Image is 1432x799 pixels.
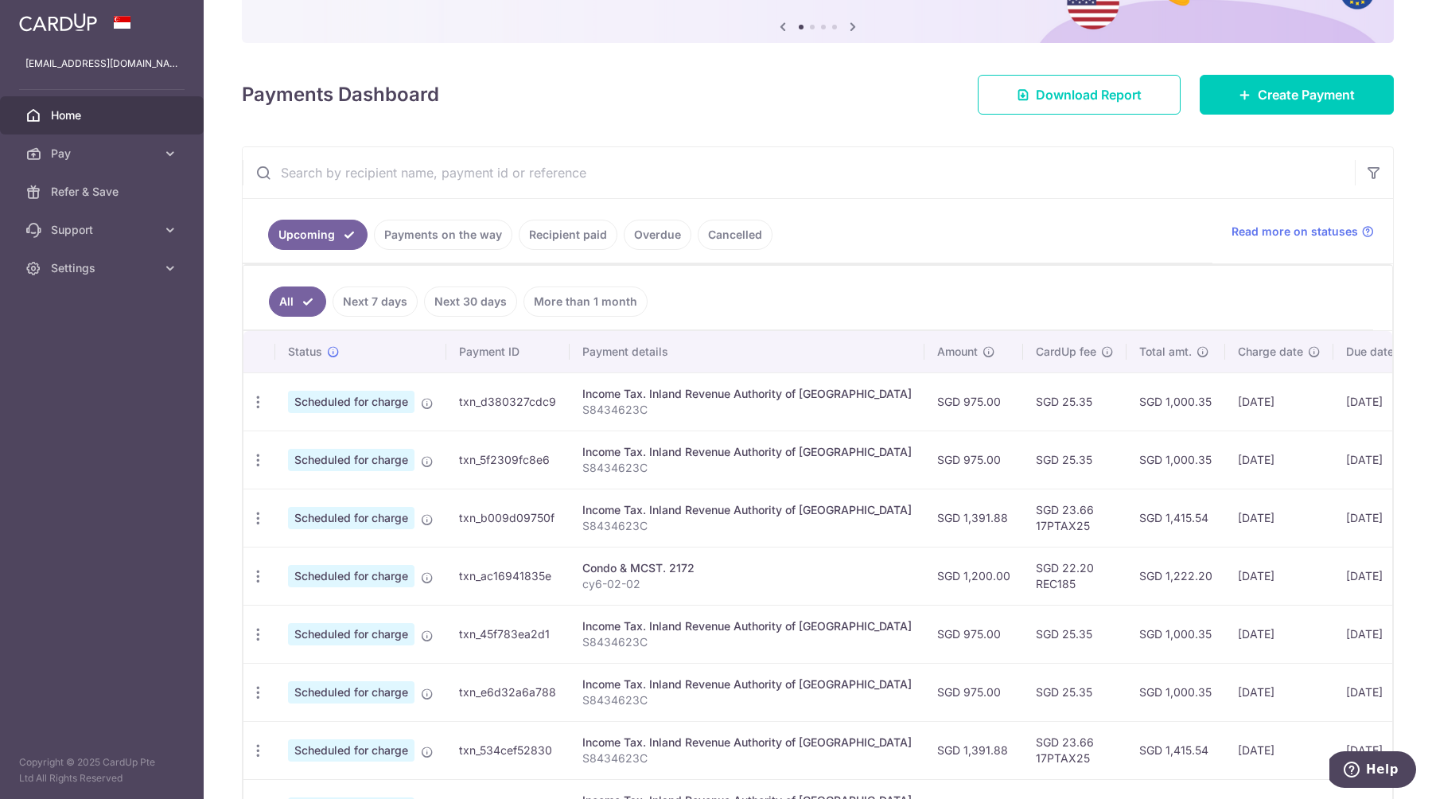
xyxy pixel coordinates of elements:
span: CardUp fee [1036,344,1096,360]
td: SGD 1,000.35 [1127,663,1225,721]
td: txn_ac16941835e [446,547,570,605]
div: Condo & MCST. 2172 [582,560,912,576]
th: Payment ID [446,331,570,372]
a: Upcoming [268,220,368,250]
p: S8434623C [582,750,912,766]
td: SGD 975.00 [924,372,1023,431]
span: Home [51,107,156,123]
td: [DATE] [1225,663,1333,721]
a: Create Payment [1200,75,1394,115]
td: SGD 1,415.54 [1127,489,1225,547]
td: [DATE] [1333,431,1424,489]
span: Scheduled for charge [288,565,414,587]
span: Due date [1346,344,1394,360]
span: Scheduled for charge [288,681,414,704]
td: SGD 1,200.00 [924,547,1023,605]
td: [DATE] [1225,547,1333,605]
div: Income Tax. Inland Revenue Authority of [GEOGRAPHIC_DATA] [582,735,912,750]
th: Payment details [570,331,924,372]
h4: Payments Dashboard [242,80,439,109]
p: S8434623C [582,634,912,650]
span: Charge date [1238,344,1303,360]
span: Scheduled for charge [288,739,414,762]
td: SGD 25.35 [1023,663,1127,721]
td: [DATE] [1333,372,1424,431]
a: Cancelled [698,220,772,250]
input: Search by recipient name, payment id or reference [243,147,1355,198]
p: cy6-02-02 [582,576,912,592]
span: Scheduled for charge [288,449,414,471]
td: txn_45f783ea2d1 [446,605,570,663]
td: SGD 1,391.88 [924,721,1023,779]
div: Income Tax. Inland Revenue Authority of [GEOGRAPHIC_DATA] [582,676,912,692]
span: Scheduled for charge [288,507,414,529]
a: Download Report [978,75,1181,115]
span: Create Payment [1258,85,1355,104]
td: SGD 1,222.20 [1127,547,1225,605]
span: Support [51,222,156,238]
td: [DATE] [1333,663,1424,721]
span: Refer & Save [51,184,156,200]
span: Status [288,344,322,360]
span: Pay [51,146,156,162]
td: [DATE] [1225,489,1333,547]
img: CardUp [19,13,97,32]
td: [DATE] [1225,721,1333,779]
td: [DATE] [1333,489,1424,547]
div: Income Tax. Inland Revenue Authority of [GEOGRAPHIC_DATA] [582,386,912,402]
a: Payments on the way [374,220,512,250]
a: Overdue [624,220,691,250]
span: Download Report [1036,85,1142,104]
td: SGD 22.20 REC185 [1023,547,1127,605]
p: S8434623C [582,460,912,476]
td: SGD 1,000.35 [1127,605,1225,663]
td: SGD 25.35 [1023,431,1127,489]
td: SGD 975.00 [924,605,1023,663]
td: [DATE] [1225,431,1333,489]
span: Scheduled for charge [288,623,414,645]
td: SGD 25.35 [1023,605,1127,663]
a: Read more on statuses [1232,224,1374,240]
td: [DATE] [1225,372,1333,431]
td: SGD 1,000.35 [1127,372,1225,431]
a: More than 1 month [523,286,648,317]
td: SGD 975.00 [924,431,1023,489]
td: txn_5f2309fc8e6 [446,431,570,489]
p: S8434623C [582,402,912,418]
td: SGD 975.00 [924,663,1023,721]
td: txn_e6d32a6a788 [446,663,570,721]
td: [DATE] [1333,721,1424,779]
span: Settings [51,260,156,276]
td: SGD 1,000.35 [1127,431,1225,489]
p: S8434623C [582,692,912,708]
td: SGD 1,415.54 [1127,721,1225,779]
td: txn_b009d09750f [446,489,570,547]
td: txn_534cef52830 [446,721,570,779]
iframe: Opens a widget where you can find more information [1329,751,1416,791]
div: Income Tax. Inland Revenue Authority of [GEOGRAPHIC_DATA] [582,502,912,518]
td: [DATE] [1333,547,1424,605]
p: [EMAIL_ADDRESS][DOMAIN_NAME] [25,56,178,72]
td: [DATE] [1333,605,1424,663]
a: Next 7 days [333,286,418,317]
td: SGD 25.35 [1023,372,1127,431]
td: [DATE] [1225,605,1333,663]
span: Read more on statuses [1232,224,1358,240]
p: S8434623C [582,518,912,534]
a: All [269,286,326,317]
td: SGD 23.66 17PTAX25 [1023,489,1127,547]
td: txn_d380327cdc9 [446,372,570,431]
div: Income Tax. Inland Revenue Authority of [GEOGRAPHIC_DATA] [582,444,912,460]
span: Scheduled for charge [288,391,414,413]
td: SGD 23.66 17PTAX25 [1023,721,1127,779]
a: Recipient paid [519,220,617,250]
span: Total amt. [1139,344,1192,360]
td: SGD 1,391.88 [924,489,1023,547]
div: Income Tax. Inland Revenue Authority of [GEOGRAPHIC_DATA] [582,618,912,634]
span: Amount [937,344,978,360]
a: Next 30 days [424,286,517,317]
